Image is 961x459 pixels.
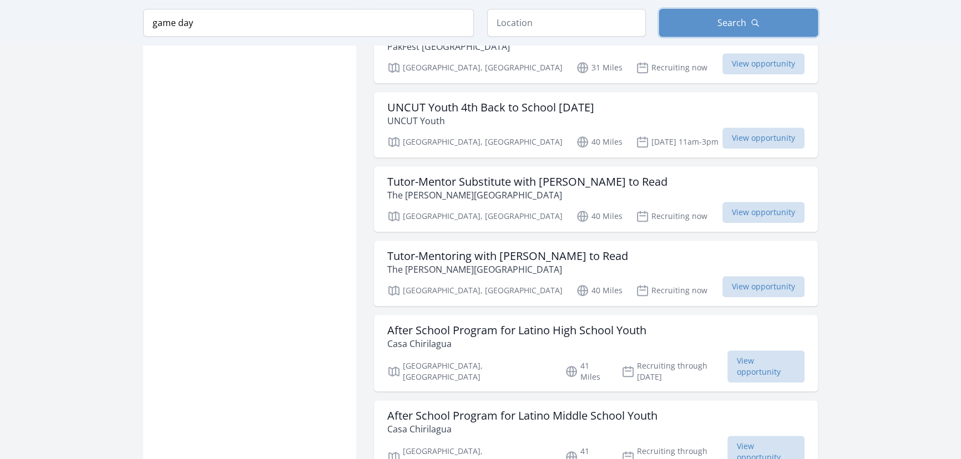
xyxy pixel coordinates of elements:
[387,422,657,436] p: Casa Chirilagua
[722,127,805,149] span: View opportunity
[636,284,707,297] p: Recruiting now
[374,18,818,83] a: PakFest [GEOGRAPHIC_DATA] PakFest [GEOGRAPHIC_DATA] [GEOGRAPHIC_DATA], [GEOGRAPHIC_DATA] 31 Miles...
[374,166,818,232] a: Tutor-Mentor Substitute with [PERSON_NAME] to Read The [PERSON_NAME][GEOGRAPHIC_DATA] [GEOGRAPHIC...
[717,16,746,29] span: Search
[565,360,609,382] p: 41 Miles
[374,315,818,391] a: After School Program for Latino High School Youth Casa Chirilagua [GEOGRAPHIC_DATA], [GEOGRAPHIC_...
[387,135,563,149] p: [GEOGRAPHIC_DATA], [GEOGRAPHIC_DATA]
[387,101,594,114] h3: UNCUT Youth 4th Back to School [DATE]
[387,360,552,382] p: [GEOGRAPHIC_DATA], [GEOGRAPHIC_DATA]
[636,210,707,223] p: Recruiting now
[659,9,818,37] button: Search
[722,276,805,297] span: View opportunity
[576,284,623,297] p: 40 Miles
[722,202,805,223] span: View opportunity
[387,61,563,74] p: [GEOGRAPHIC_DATA], [GEOGRAPHIC_DATA]
[621,360,727,382] p: Recruiting through [DATE]
[387,337,646,350] p: Casa Chirilagua
[387,284,563,297] p: [GEOGRAPHIC_DATA], [GEOGRAPHIC_DATA]
[727,350,805,382] span: View opportunity
[387,175,667,188] h3: Tutor-Mentor Substitute with [PERSON_NAME] to Read
[374,241,818,306] a: Tutor-Mentoring with [PERSON_NAME] to Read The [PERSON_NAME][GEOGRAPHIC_DATA] [GEOGRAPHIC_DATA], ...
[636,135,719,149] p: [DATE] 11am-3pm
[387,249,628,263] h3: Tutor-Mentoring with [PERSON_NAME] to Read
[576,61,623,74] p: 31 Miles
[143,9,474,37] input: Keyword
[576,210,623,223] p: 40 Miles
[387,114,594,127] p: UNCUT Youth
[387,263,628,276] p: The [PERSON_NAME][GEOGRAPHIC_DATA]
[374,92,818,157] a: UNCUT Youth 4th Back to School [DATE] UNCUT Youth [GEOGRAPHIC_DATA], [GEOGRAPHIC_DATA] 40 Miles [...
[387,409,657,422] h3: After School Program for Latino Middle School Youth
[387,210,563,223] p: [GEOGRAPHIC_DATA], [GEOGRAPHIC_DATA]
[387,324,646,337] h3: After School Program for Latino High School Youth
[636,61,707,74] p: Recruiting now
[722,53,805,74] span: View opportunity
[487,9,646,37] input: Location
[387,40,543,53] p: PakFest [GEOGRAPHIC_DATA]
[576,135,623,149] p: 40 Miles
[387,188,667,202] p: The [PERSON_NAME][GEOGRAPHIC_DATA]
